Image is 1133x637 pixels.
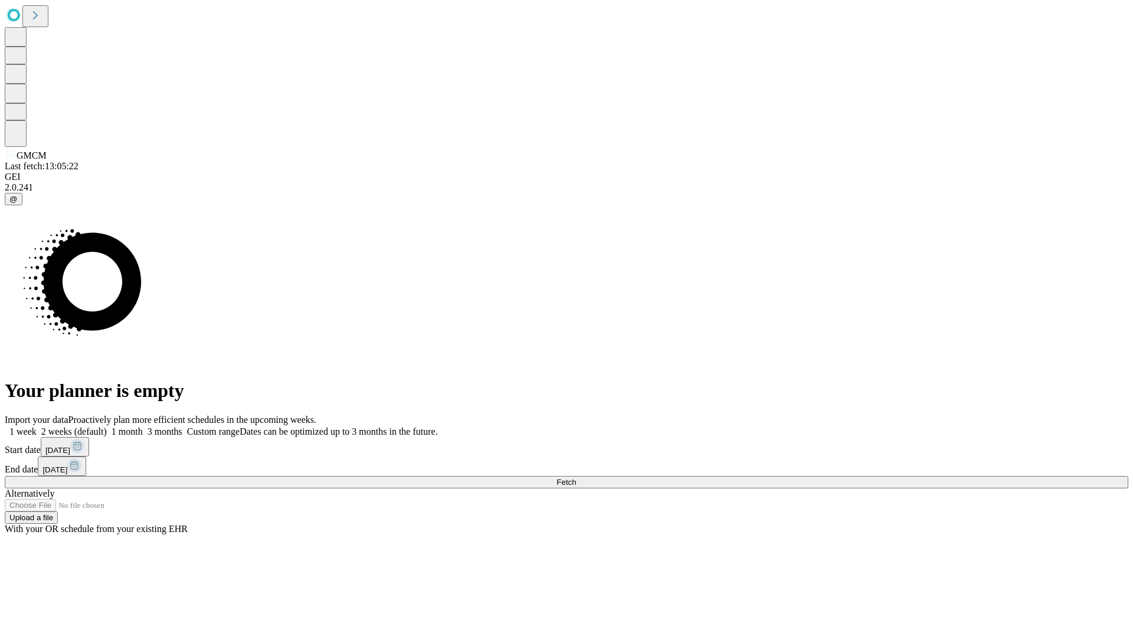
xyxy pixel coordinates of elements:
[5,488,54,498] span: Alternatively
[38,457,86,476] button: [DATE]
[68,415,316,425] span: Proactively plan more efficient schedules in the upcoming weeks.
[5,511,58,524] button: Upload a file
[5,437,1128,457] div: Start date
[5,476,1128,488] button: Fetch
[5,182,1128,193] div: 2.0.241
[42,465,67,474] span: [DATE]
[5,415,68,425] span: Import your data
[5,193,22,205] button: @
[9,426,37,436] span: 1 week
[240,426,437,436] span: Dates can be optimized up to 3 months in the future.
[5,380,1128,402] h1: Your planner is empty
[5,457,1128,476] div: End date
[41,437,89,457] button: [DATE]
[41,426,107,436] span: 2 weeks (default)
[45,446,70,455] span: [DATE]
[148,426,182,436] span: 3 months
[112,426,143,436] span: 1 month
[5,524,188,534] span: With your OR schedule from your existing EHR
[556,478,576,487] span: Fetch
[5,172,1128,182] div: GEI
[9,195,18,203] span: @
[5,161,78,171] span: Last fetch: 13:05:22
[187,426,240,436] span: Custom range
[17,150,47,160] span: GMCM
